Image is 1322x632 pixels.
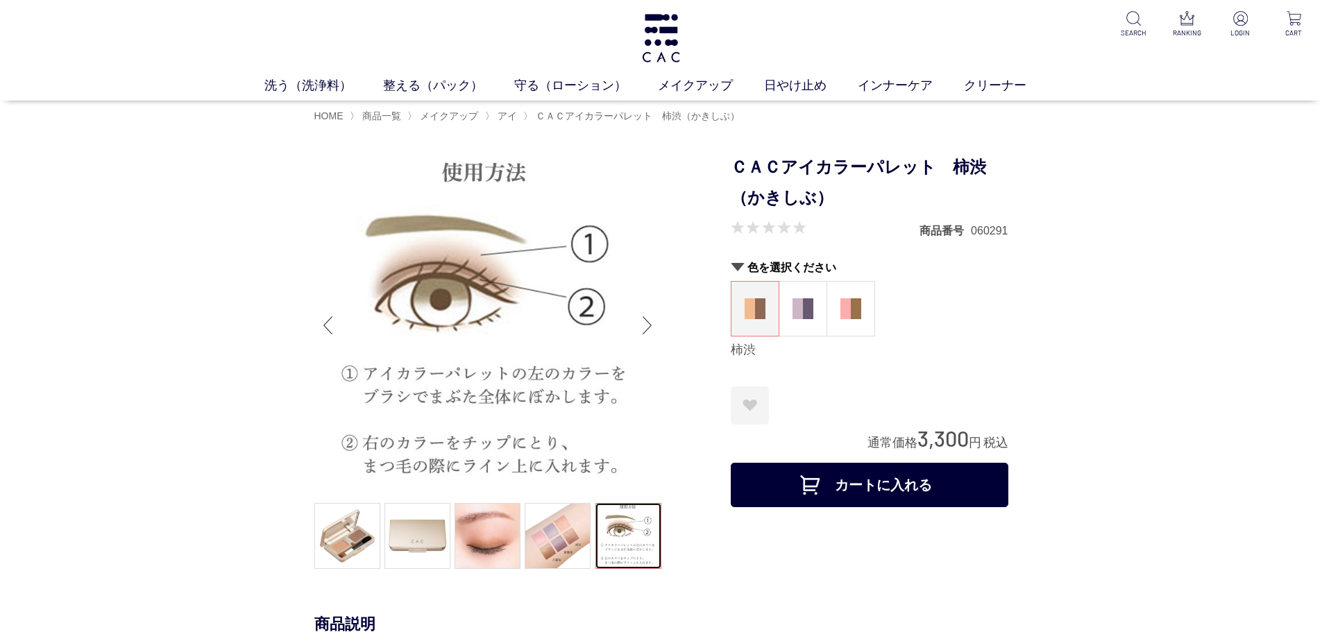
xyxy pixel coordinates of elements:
span: ＣＡＣアイカラーパレット 柿渋（かきしぶ） [536,110,740,121]
img: tab_keywords_by_traffic_grey.svg [146,82,157,93]
a: 守る（ローション） [514,76,658,95]
img: website_grey.svg [22,36,33,49]
img: tab_domain_overview_orange.svg [47,82,58,93]
a: 八重桜 [827,282,874,336]
div: ドメイン概要 [62,83,116,92]
div: ドメイン: [DOMAIN_NAME][PERSON_NAME] [36,36,237,49]
span: 3,300 [917,425,969,451]
img: logo [640,14,682,62]
a: HOME [314,110,344,121]
a: インナーケア [858,76,964,95]
div: v 4.0.25 [39,22,68,33]
p: RANKING [1170,28,1204,38]
img: 紫陽花 [793,298,813,319]
a: CART [1277,11,1311,38]
dd: 060291 [971,223,1008,238]
dl: 紫陽花 [779,281,827,336]
a: メイクアップ [658,76,764,95]
p: LOGIN [1223,28,1257,38]
button: カートに入れる [731,463,1008,507]
dt: 商品番号 [920,223,971,238]
div: 柿渋 [731,342,1008,359]
a: アイ [495,110,517,121]
li: 〉 [523,110,743,123]
img: 柿渋 [745,298,765,319]
span: 税込 [983,436,1008,450]
a: ＣＡＣアイカラーパレット 柿渋（かきしぶ） [533,110,740,121]
img: 八重桜 [840,298,861,319]
li: 〉 [485,110,520,123]
a: LOGIN [1223,11,1257,38]
a: 商品一覧 [359,110,401,121]
a: クリーナー [964,76,1058,95]
li: 〉 [407,110,482,123]
p: CART [1277,28,1311,38]
dl: 八重桜 [827,281,875,336]
span: アイ [498,110,517,121]
a: メイクアップ [417,110,478,121]
div: Next slide [634,298,661,353]
a: 紫陽花 [779,282,827,336]
a: RANKING [1170,11,1204,38]
dl: 柿渋 [731,281,779,336]
h2: 色を選択ください [731,260,1008,275]
img: logo_orange.svg [22,22,33,33]
a: 整える（パック） [383,76,514,95]
h1: ＣＡＣアイカラーパレット 柿渋（かきしぶ） [731,152,1008,214]
span: 商品一覧 [362,110,401,121]
span: メイクアップ [420,110,478,121]
a: 洗う（洗浄料） [264,76,383,95]
span: 通常価格 [867,436,917,450]
img: ＣＡＣアイカラーパレット 柿渋（かきしぶ） 柿渋 [314,152,661,499]
a: SEARCH [1117,11,1151,38]
p: SEARCH [1117,28,1151,38]
span: 円 [969,436,981,450]
a: 日やけ止め [764,76,858,95]
li: 〉 [350,110,405,123]
div: Previous slide [314,298,342,353]
div: キーワード流入 [161,83,223,92]
a: お気に入りに登録する [731,386,769,425]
